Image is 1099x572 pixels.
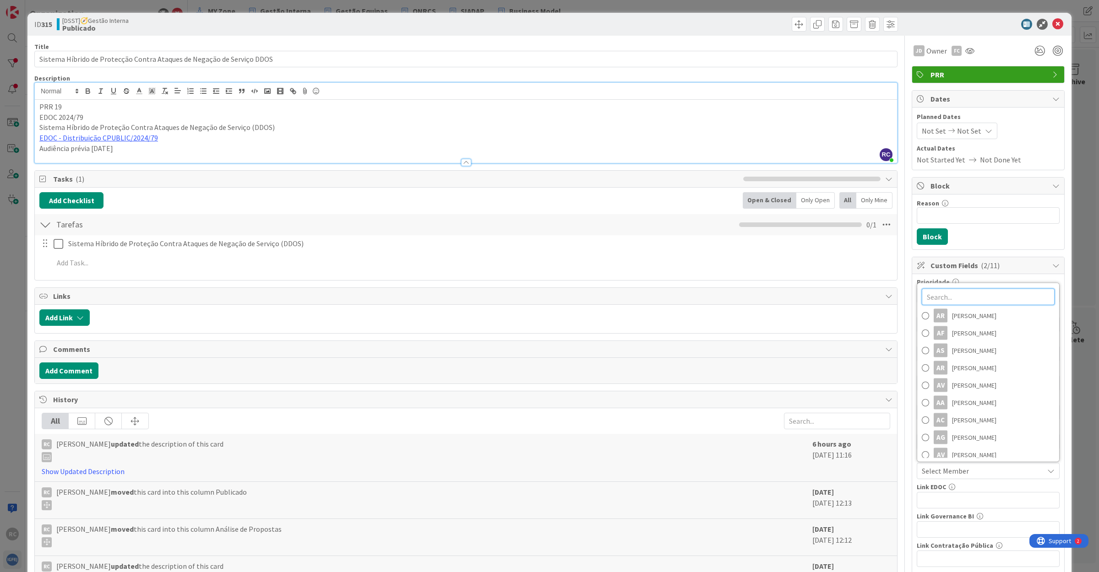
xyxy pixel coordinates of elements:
div: AR [934,361,947,375]
div: 2 [48,4,50,11]
span: [PERSON_NAME] [952,448,996,462]
span: [PERSON_NAME] this card into this column Análise de Propostas [56,523,282,547]
a: AS[PERSON_NAME] [917,342,1059,359]
span: 0 / 1 [866,219,876,230]
b: [DATE] [812,524,834,534]
span: ( 1 ) [76,174,84,183]
div: Only Open [796,192,835,209]
div: AC [934,413,947,427]
span: Not Done Yet [980,154,1021,165]
div: AR [934,309,947,323]
div: AA [934,396,947,410]
div: Only Mine [856,192,892,209]
span: [DSST]🧭Gestão Interna [62,17,129,24]
span: [PERSON_NAME] this card into this column Publicado [56,486,247,510]
label: Title [34,43,49,51]
div: RC [42,561,52,572]
div: Open & Closed [743,192,796,209]
a: AF[PERSON_NAME] [917,324,1059,342]
b: updated [111,561,139,571]
span: [PERSON_NAME] [952,378,996,392]
div: [DATE] 12:13 [812,486,890,514]
div: AV [934,448,947,462]
span: [PERSON_NAME] [952,413,996,427]
span: [PERSON_NAME] [952,396,996,410]
label: Reason [917,199,939,207]
a: Show Updated Description [42,467,125,476]
span: [PERSON_NAME] [952,361,996,375]
a: AC[PERSON_NAME] [917,411,1059,429]
span: RC [880,148,892,161]
b: 6 hours ago [812,439,851,448]
div: [DATE] 11:16 [812,438,890,477]
b: 315 [41,20,52,29]
span: Select Member [922,465,969,476]
input: Add Checklist... [53,216,259,233]
div: Gestor de Contrato [917,454,1060,461]
span: Links [53,291,881,302]
p: Sistema Híbrido de Proteção Contra Ataques de Negação de Serviço (DDOS) [68,238,891,249]
span: Custom Fields [930,260,1048,271]
span: Dates [930,93,1048,104]
b: Publicado [62,24,129,32]
span: Actual Dates [917,144,1060,153]
span: ( 2/11 ) [981,261,1000,270]
div: AG [934,431,947,444]
span: ID [34,19,52,30]
input: Search... [922,289,1055,305]
input: type card name here... [34,51,898,67]
a: EDOC - Distribuição CPUBLIC/2024/79 [39,133,158,142]
span: [PERSON_NAME] [952,344,996,357]
a: AA[PERSON_NAME] [917,394,1059,411]
b: updated [111,439,139,448]
button: Block [917,228,948,245]
span: [PERSON_NAME] the description of this card [56,438,223,462]
span: Planned Dates [917,112,1060,122]
p: Sistema Híbrido de Proteção Contra Ataques de Negação de Serviço (DDOS) [39,122,892,133]
span: PRR [930,69,1048,80]
div: RC [42,524,52,534]
span: Comments [53,344,881,355]
a: AV[PERSON_NAME] [917,377,1059,394]
span: Not Set [957,125,981,136]
div: Link Governance BI [917,513,1060,519]
a: AR[PERSON_NAME] [917,359,1059,377]
a: AR[PERSON_NAME] [917,307,1059,324]
a: AV[PERSON_NAME] [917,446,1059,464]
div: Link EDOC [917,484,1060,490]
div: RC [42,487,52,497]
div: RC [42,439,52,449]
span: [PERSON_NAME] [952,326,996,340]
div: All [42,413,69,429]
div: AF [934,326,947,340]
span: Tasks [53,173,739,184]
div: All [839,192,856,209]
div: AS [934,344,947,357]
a: AG[PERSON_NAME] [917,429,1059,446]
span: Support [19,1,42,12]
b: moved [111,524,134,534]
p: PRR 19 [39,102,892,112]
b: [DATE] [812,561,834,571]
div: Link Contratação Pública [917,542,1060,549]
input: Search... [784,413,890,429]
span: Description [34,74,70,82]
p: Audiência prévia [DATE] [39,143,892,154]
button: Add Checklist [39,192,103,209]
div: FC [952,46,962,56]
div: Prioridade [917,279,1060,285]
p: EDOC 2024/79 [39,112,892,123]
button: Add Comment [39,362,98,379]
span: [PERSON_NAME] [952,309,996,323]
div: [DATE] 12:12 [812,523,890,551]
span: Owner [926,45,947,56]
span: Not Started Yet [917,154,965,165]
button: Add Link [39,309,90,326]
span: Block [930,180,1048,191]
span: [PERSON_NAME] [952,431,996,444]
div: JD [914,45,925,56]
span: Not Set [922,125,946,136]
span: History [53,394,881,405]
b: moved [111,487,134,496]
div: AV [934,378,947,392]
